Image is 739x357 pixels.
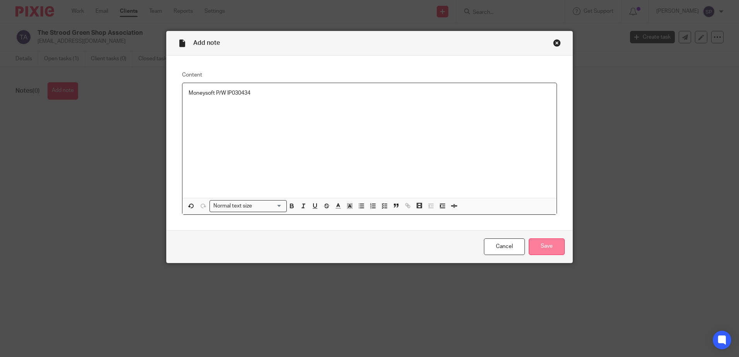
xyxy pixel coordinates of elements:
[182,71,557,79] label: Content
[553,39,561,47] div: Close this dialog window
[254,202,282,210] input: Search for option
[211,202,254,210] span: Normal text size
[529,238,565,255] input: Save
[484,238,525,255] a: Cancel
[209,200,287,212] div: Search for option
[193,40,220,46] span: Add note
[189,89,550,97] p: Moneysoft P/W IP030434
